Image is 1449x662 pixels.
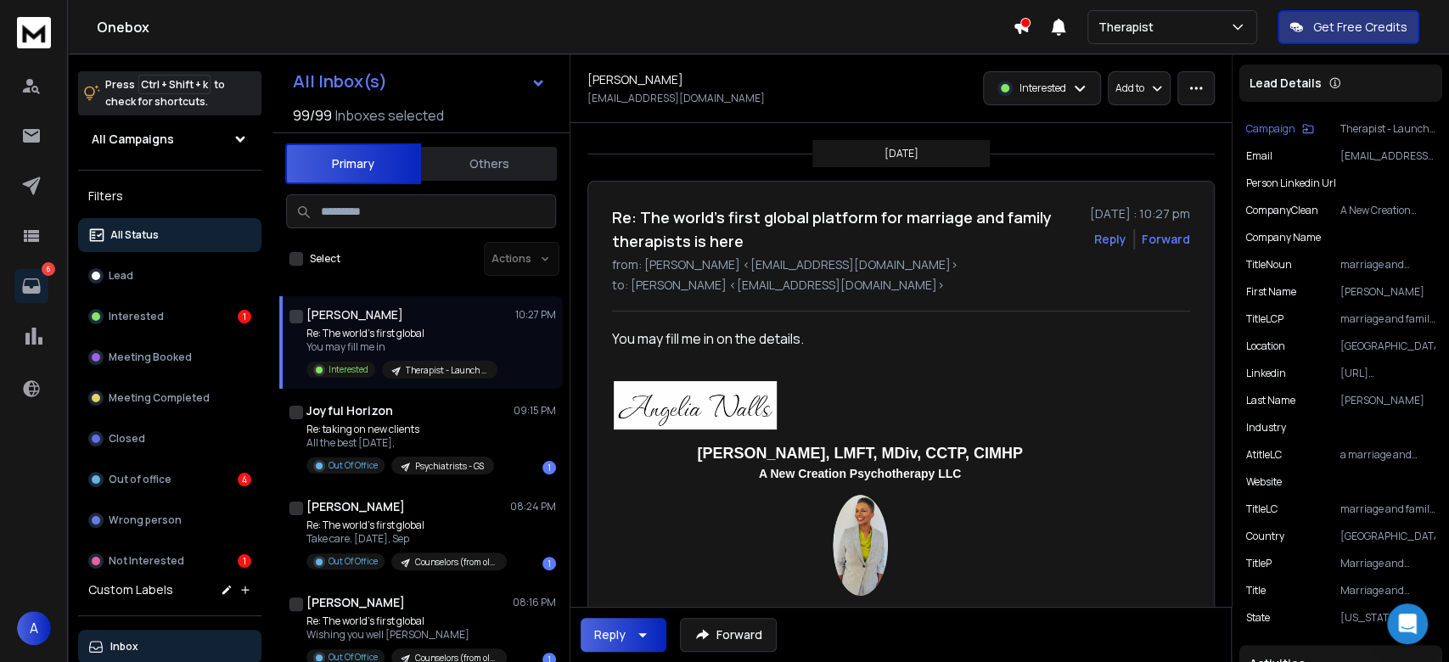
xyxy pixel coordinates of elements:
[1340,149,1435,163] p: [EMAIL_ADDRESS][DOMAIN_NAME]
[1246,231,1321,244] p: Company Name
[329,459,378,472] p: Out Of Office
[109,310,164,323] p: Interested
[78,463,261,496] button: Out of office4
[513,596,556,609] p: 08:16 PM
[1246,584,1266,597] p: title
[78,544,261,578] button: Not Interested1
[833,495,888,596] img: photo
[17,611,51,645] button: A
[329,363,368,376] p: Interested
[293,73,387,90] h1: All Inbox(s)
[1250,75,1322,92] p: Lead Details
[238,310,251,323] div: 1
[1340,285,1435,299] p: [PERSON_NAME]
[1142,231,1190,248] div: Forward
[78,259,261,293] button: Lead
[78,503,261,537] button: Wrong person
[1246,339,1285,353] p: location
[1340,312,1435,326] p: marriage and family therapists
[1340,122,1435,136] p: Therapist - Launch - Smll
[109,473,171,486] p: Out of office
[1340,394,1435,407] p: [PERSON_NAME]
[1246,530,1284,543] p: Country
[697,445,1022,462] span: [PERSON_NAME], LMFT, MDiv, CCTP, CIMHP
[1340,204,1435,217] p: A New Creation Psychotherapy Services
[1340,502,1435,516] p: marriage and family therapist
[612,328,1108,349] div: You may fill me in on the details.
[1387,603,1428,644] div: Open Intercom Messenger
[78,422,261,456] button: Closed
[109,554,184,568] p: Not Interested
[514,404,556,418] p: 09:15 PM
[1090,205,1190,222] p: [DATE] : 10:27 pm
[293,105,332,126] span: 99 / 99
[110,228,159,242] p: All Status
[415,460,484,473] p: Psychiatrists - GS
[306,498,405,515] h1: [PERSON_NAME]
[515,308,556,322] p: 10:27 PM
[612,277,1190,294] p: to: [PERSON_NAME] <[EMAIL_ADDRESS][DOMAIN_NAME]>
[109,351,192,364] p: Meeting Booked
[279,65,559,98] button: All Inbox(s)
[78,218,261,252] button: All Status
[1340,557,1435,570] p: Marriage and Family Therapists
[14,269,48,303] a: 6
[542,557,556,570] div: 1
[542,461,556,474] div: 1
[306,628,507,642] p: Wishing you well [PERSON_NAME]
[1313,19,1407,36] p: Get Free Credits
[306,594,405,611] h1: [PERSON_NAME]
[759,467,961,480] span: A New Creation Psychotherapy LLC
[1246,204,1318,217] p: companyClean
[1246,611,1270,625] p: State
[1340,611,1435,625] p: [US_STATE]
[306,519,507,532] p: Re: The world’s first global
[1246,122,1295,136] p: Campaign
[510,500,556,513] p: 08:24 PM
[1246,448,1282,462] p: atitleLC
[406,364,487,377] p: Therapist - Launch - Smll
[306,614,507,628] p: Re: The world’s first global
[306,423,494,436] p: Re: taking on new clients
[587,92,765,105] p: [EMAIL_ADDRESS][DOMAIN_NAME]
[1340,367,1435,380] p: [URL][DOMAIN_NAME][PERSON_NAME]
[1246,394,1295,407] p: Last Name
[594,626,626,643] div: Reply
[306,532,507,546] p: Take care. [DATE], Sep
[78,122,261,156] button: All Campaigns
[17,17,51,48] img: logo
[1246,367,1286,380] p: linkedin
[238,473,251,486] div: 4
[306,340,497,354] p: You may fill me in
[1094,231,1126,248] button: Reply
[1246,502,1278,516] p: titleLC
[310,252,340,266] label: Select
[105,76,225,110] p: Press to check for shortcuts.
[581,618,666,652] button: Reply
[885,147,918,160] p: [DATE]
[1278,10,1419,44] button: Get Free Credits
[78,300,261,334] button: Interested1
[415,556,497,569] p: Counselors (from old campaign )
[335,105,444,126] h3: Inboxes selected
[138,75,211,94] span: Ctrl + Shift + k
[680,618,777,652] button: Forward
[614,381,777,429] img: Angelia Nalls
[42,262,55,276] p: 6
[1340,339,1435,353] p: [GEOGRAPHIC_DATA]
[78,340,261,374] button: Meeting Booked
[1340,530,1435,543] p: [GEOGRAPHIC_DATA]
[306,402,393,419] h1: Joyful Horizon
[1246,149,1272,163] p: Email
[110,640,138,654] p: Inbox
[1115,81,1144,95] p: Add to
[1340,258,1435,272] p: marriage and [MEDICAL_DATA]
[1246,258,1292,272] p: titleNoun
[92,131,174,148] h1: All Campaigns
[421,145,557,182] button: Others
[587,71,683,88] h1: [PERSON_NAME]
[306,306,403,323] h1: [PERSON_NAME]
